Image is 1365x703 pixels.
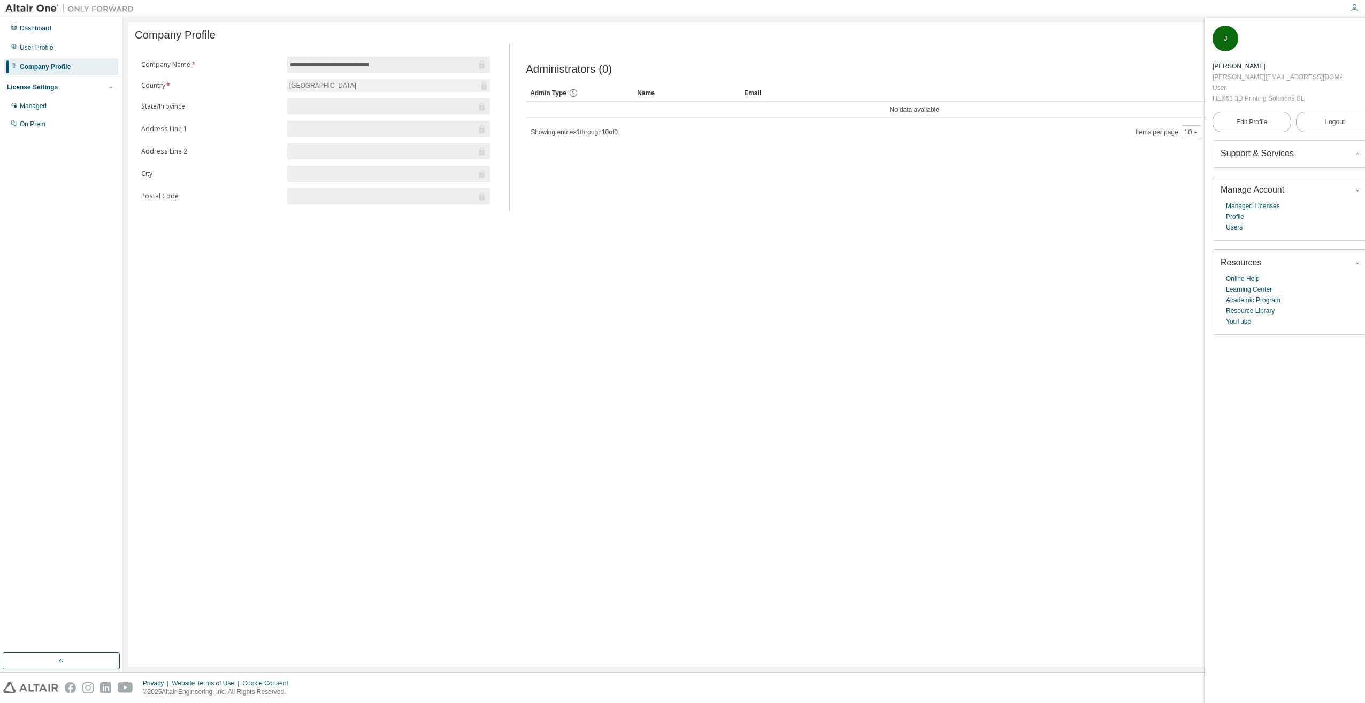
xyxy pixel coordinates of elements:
a: Online Help [1226,273,1260,284]
div: Email [744,85,842,102]
img: altair_logo.svg [3,682,58,693]
span: Showing entries 1 through 10 of 0 [531,128,618,136]
div: Privacy [143,679,172,687]
div: Managed [20,102,47,110]
img: instagram.svg [82,682,94,693]
div: [GEOGRAPHIC_DATA] [288,80,358,91]
a: Managed Licenses [1226,201,1280,211]
span: Admin Type [530,89,566,97]
span: J [1224,35,1228,42]
a: Profile [1226,211,1244,222]
span: Items per page [1136,125,1201,139]
label: Address Line 1 [141,125,281,133]
div: Name [637,85,735,102]
a: Learning Center [1226,284,1272,295]
p: © 2025 Altair Engineering, Inc. All Rights Reserved. [143,687,295,697]
div: License Settings [7,83,58,91]
div: Website Terms of Use [172,679,242,687]
label: Company Name [141,60,281,69]
span: Manage Account [1221,185,1284,194]
div: On Prem [20,120,45,128]
label: State/Province [141,102,281,111]
div: HEX61 3D Printing Solutions SL [1213,93,1342,104]
label: Country [141,81,281,90]
div: User Profile [20,43,53,52]
td: No data available [526,102,1303,118]
div: User [1213,82,1342,93]
label: Address Line 2 [141,147,281,156]
label: City [141,170,281,178]
span: Logout [1325,117,1345,127]
span: Support & Services [1221,149,1294,158]
a: Resource Library [1226,305,1275,316]
div: Company Profile [20,63,71,71]
div: [GEOGRAPHIC_DATA] [287,79,490,92]
div: Jose Amores [1213,61,1342,72]
a: Academic Program [1226,295,1280,305]
div: Dashboard [20,24,51,33]
button: 10 [1184,128,1199,136]
img: facebook.svg [65,682,76,693]
div: [PERSON_NAME][EMAIL_ADDRESS][DOMAIN_NAME] [1213,72,1342,82]
span: Company Profile [135,29,216,41]
span: Resources [1221,258,1261,267]
img: linkedin.svg [100,682,111,693]
img: Altair One [5,3,139,14]
div: Cookie Consent [242,679,294,687]
span: Administrators (0) [526,63,612,75]
label: Postal Code [141,192,281,201]
img: youtube.svg [118,682,133,693]
span: Edit Profile [1236,118,1267,126]
a: Users [1226,222,1243,233]
a: YouTube [1226,316,1251,327]
a: Edit Profile [1213,112,1291,132]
